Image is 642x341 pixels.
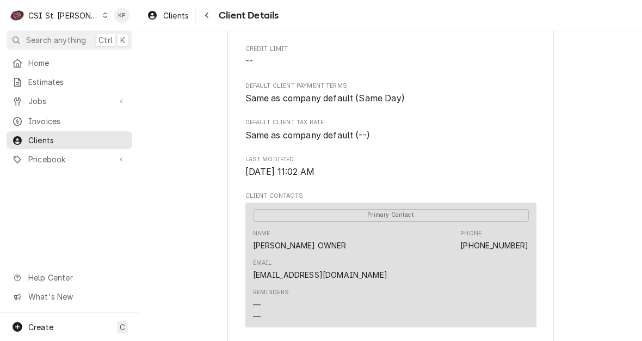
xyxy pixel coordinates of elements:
[28,95,110,107] span: Jobs
[98,34,113,46] span: Ctrl
[253,299,261,310] div: —
[7,92,132,110] a: Go to Jobs
[253,208,529,221] div: Primary
[253,240,347,251] div: [PERSON_NAME] OWNER
[10,8,25,23] div: C
[28,57,127,69] span: Home
[28,272,126,283] span: Help Center
[28,10,99,21] div: CSI St. [PERSON_NAME]
[198,7,215,24] button: Navigate back
[460,229,528,251] div: Phone
[245,203,536,332] div: Client Contacts List
[28,115,127,127] span: Invoices
[245,56,253,66] span: --
[245,55,536,68] span: Credit Limit
[253,270,387,279] a: [EMAIL_ADDRESS][DOMAIN_NAME]
[7,288,132,306] a: Go to What's New
[253,259,272,267] div: Email
[253,229,270,238] div: Name
[7,269,132,287] a: Go to Help Center
[7,54,132,72] a: Home
[253,209,529,222] span: Primary Contact
[7,150,132,168] a: Go to Pricebook
[7,131,132,149] a: Clients
[245,93,405,103] span: Same as company default (Same Day)
[245,92,536,105] span: Default Client Payment Terms
[460,229,481,238] div: Phone
[143,7,193,25] a: Clients
[253,310,261,322] div: —
[245,118,536,127] span: Default Client Tax Rate
[245,203,536,328] div: Contact
[120,321,125,333] span: C
[10,8,25,23] div: CSI St. Louis's Avatar
[28,154,110,165] span: Pricebook
[28,135,127,146] span: Clients
[245,82,536,105] div: Default Client Payment Terms
[460,241,528,250] a: [PHONE_NUMBER]
[28,322,53,332] span: Create
[245,82,536,90] span: Default Client Payment Terms
[245,45,536,68] div: Credit Limit
[245,155,536,164] span: Last Modified
[215,8,279,23] span: Client Details
[114,8,129,23] div: KP
[28,291,126,302] span: What's New
[253,288,289,321] div: Reminders
[7,73,132,91] a: Estimates
[245,192,536,200] span: Client Contacts
[28,76,127,88] span: Estimates
[245,118,536,142] div: Default Client Tax Rate
[253,259,387,281] div: Email
[120,34,125,46] span: K
[253,229,347,251] div: Name
[245,129,536,142] span: Default Client Tax Rate
[163,10,189,21] span: Clients
[26,34,86,46] span: Search anything
[245,192,536,332] div: Client Contacts
[245,45,536,53] span: Credit Limit
[253,288,289,297] div: Reminders
[7,31,132,50] button: Search anythingCtrlK
[245,155,536,179] div: Last Modified
[7,112,132,130] a: Invoices
[245,166,536,179] span: Last Modified
[114,8,129,23] div: Kym Parson's Avatar
[245,130,370,141] span: Same as company default (--)
[245,167,314,177] span: [DATE] 11:02 AM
